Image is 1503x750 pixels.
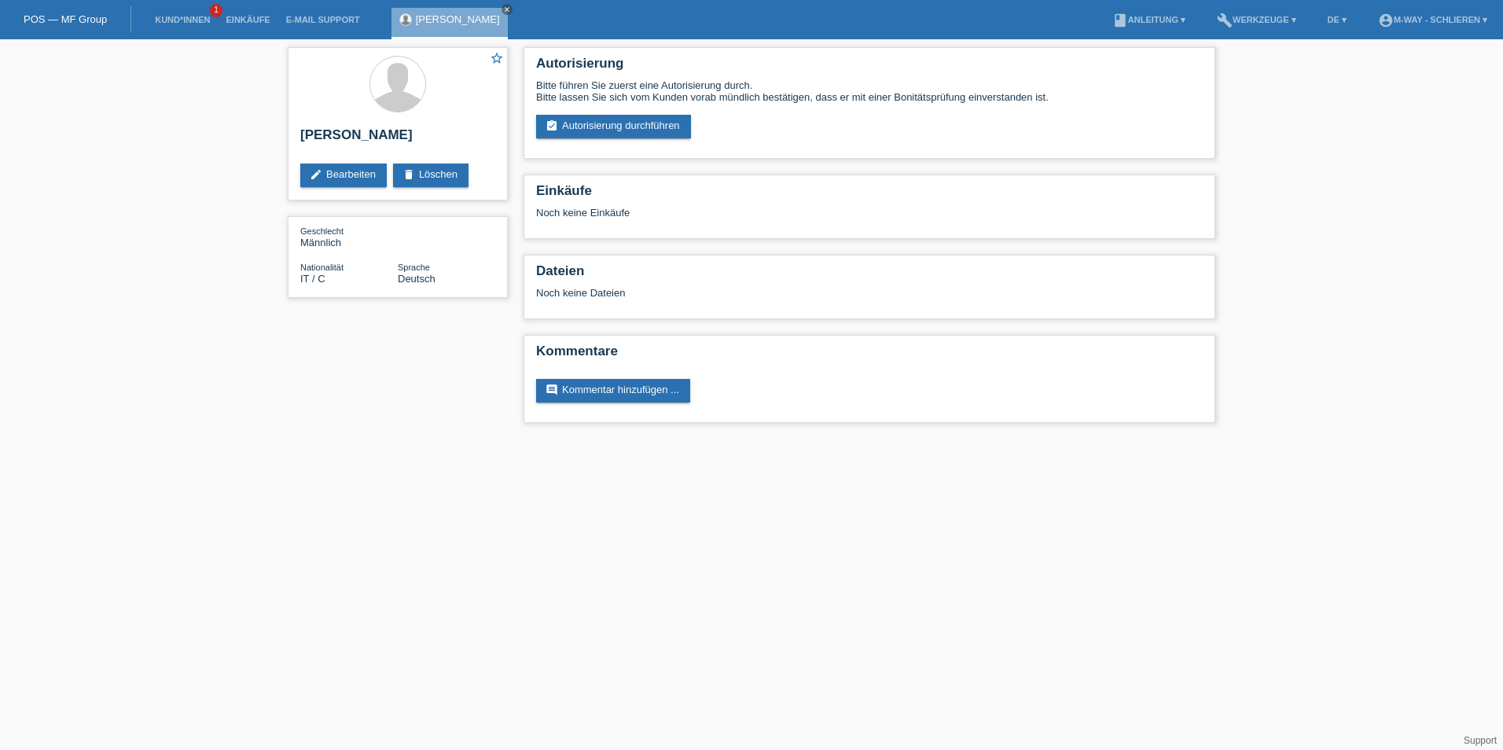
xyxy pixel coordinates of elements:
i: account_circle [1378,13,1394,28]
span: Geschlecht [300,226,344,236]
span: 1 [210,4,222,17]
h2: Einkäufe [536,183,1203,207]
i: assignment_turned_in [546,119,558,132]
div: Bitte führen Sie zuerst eine Autorisierung durch. Bitte lassen Sie sich vom Kunden vorab mündlich... [536,79,1203,103]
i: star_border [490,51,504,65]
a: DE ▾ [1320,15,1354,24]
span: Nationalität [300,263,344,272]
a: editBearbeiten [300,164,387,187]
i: book [1112,13,1128,28]
a: E-Mail Support [278,15,368,24]
span: Sprache [398,263,430,272]
div: Noch keine Einkäufe [536,207,1203,230]
h2: Autorisierung [536,56,1203,79]
i: delete [402,168,415,181]
h2: Dateien [536,263,1203,287]
a: star_border [490,51,504,68]
a: bookAnleitung ▾ [1104,15,1193,24]
a: account_circlem-way - Schlieren ▾ [1370,15,1495,24]
h2: [PERSON_NAME] [300,127,495,151]
div: Männlich [300,225,398,248]
span: Deutsch [398,273,435,285]
span: Italien / C / 08.11.1959 [300,273,325,285]
i: comment [546,384,558,396]
div: Noch keine Dateien [536,287,1016,299]
a: assignment_turned_inAutorisierung durchführen [536,115,691,138]
a: commentKommentar hinzufügen ... [536,379,690,403]
a: buildWerkzeuge ▾ [1209,15,1304,24]
a: Support [1464,735,1497,746]
i: edit [310,168,322,181]
a: Kund*innen [147,15,218,24]
i: build [1217,13,1233,28]
a: close [502,4,513,15]
h2: Kommentare [536,344,1203,367]
a: Einkäufe [218,15,277,24]
a: deleteLöschen [393,164,469,187]
i: close [503,6,511,13]
a: [PERSON_NAME] [416,13,500,25]
a: POS — MF Group [24,13,107,25]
